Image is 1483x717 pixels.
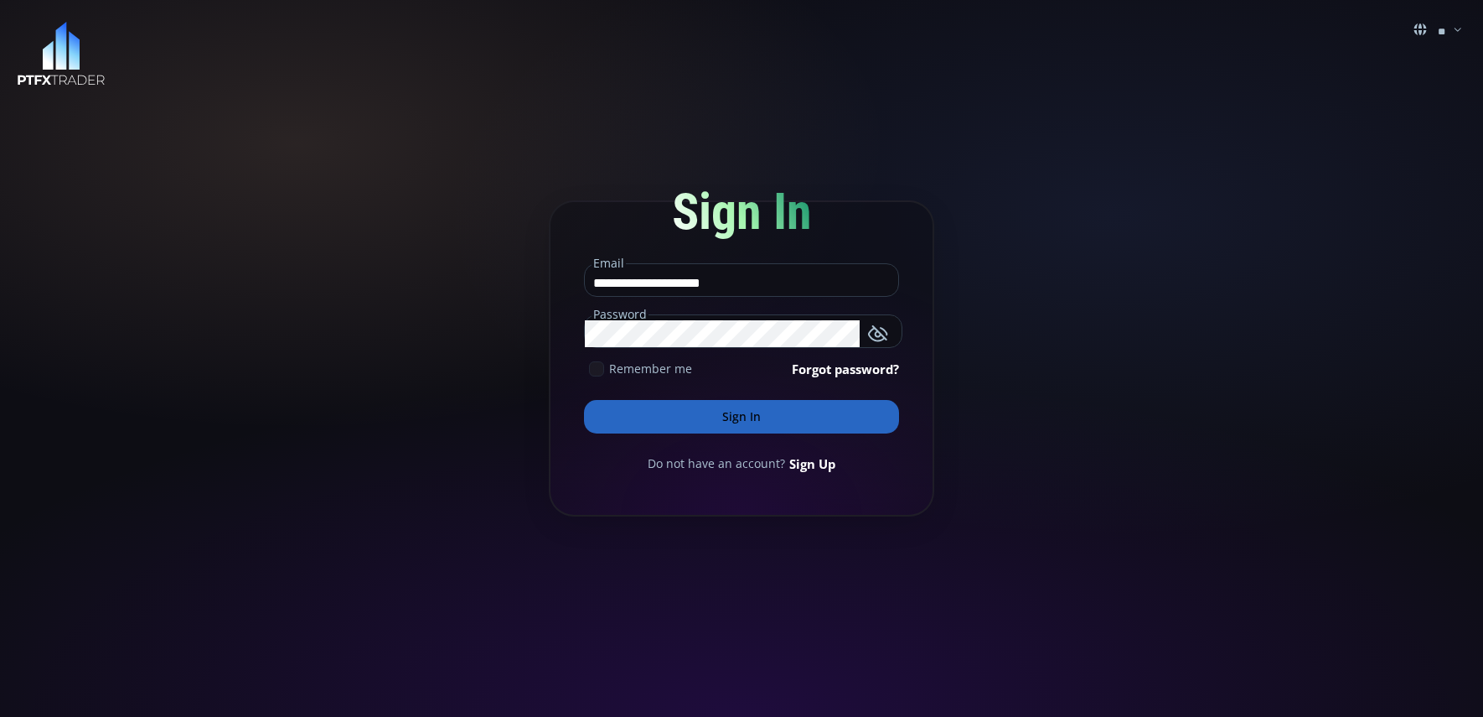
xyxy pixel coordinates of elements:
[672,182,812,242] span: Sign In
[17,22,106,86] img: LOGO
[789,455,835,473] a: Sign Up
[792,360,899,378] a: Forgot password?
[609,360,692,377] span: Remember me
[584,455,899,473] div: Do not have an account?
[584,400,899,434] button: Sign In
